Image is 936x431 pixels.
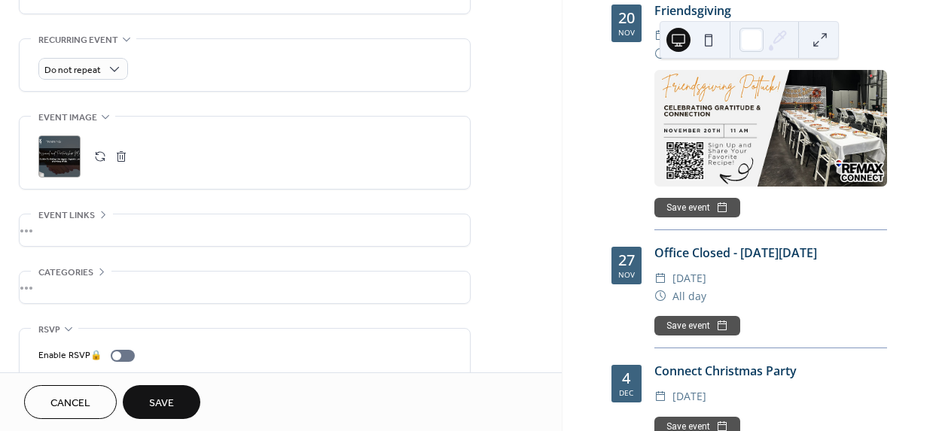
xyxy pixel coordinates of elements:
[24,385,117,419] button: Cancel
[38,265,93,281] span: Categories
[618,29,635,36] div: Nov
[618,253,635,268] div: 27
[50,396,90,411] span: Cancel
[149,396,174,411] span: Save
[44,62,101,79] span: Do not repeat
[654,44,666,62] div: ​
[654,27,666,45] div: ​
[654,2,887,20] div: Friendsgiving
[654,362,887,380] div: Connect Christmas Party
[672,387,706,405] span: [DATE]
[38,135,81,178] div: ;
[20,272,470,303] div: •••
[654,244,887,262] div: Office Closed - [DATE][DATE]
[38,110,97,126] span: Event image
[622,371,630,386] div: 4
[654,198,740,217] button: Save event
[672,287,706,305] span: All day
[20,214,470,246] div: •••
[38,208,95,223] span: Event links
[654,269,666,287] div: ​
[672,269,706,287] span: [DATE]
[654,316,740,335] button: Save event
[654,287,666,305] div: ​
[618,11,635,26] div: 20
[618,271,635,278] div: Nov
[38,322,60,338] span: RSVP
[619,389,633,396] div: Dec
[38,32,118,48] span: Recurring event
[123,385,200,419] button: Save
[654,387,666,405] div: ​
